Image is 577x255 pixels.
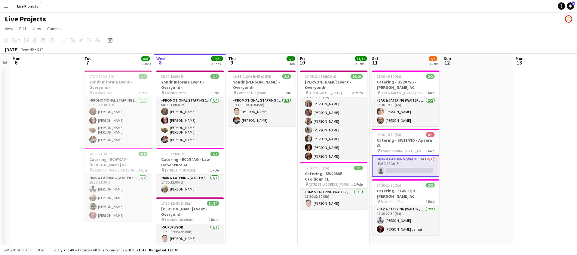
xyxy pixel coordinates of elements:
[210,152,219,156] span: 1/1
[13,56,20,61] span: Mon
[17,25,29,33] a: Edit
[138,168,147,172] span: 1 Role
[211,56,223,61] span: 19/19
[139,152,147,156] span: 4/4
[141,56,150,61] span: 8/8
[156,56,165,61] span: Wed
[426,132,434,137] span: 0/1
[515,59,523,66] span: 13
[381,199,404,204] span: Blackfriars Pier
[354,182,363,187] span: 1 Role
[372,137,439,148] h3: Catering - SW114ND - Apsara CL
[300,56,305,61] span: Fri
[299,59,305,66] span: 10
[12,0,43,12] button: Live Projects
[210,90,219,95] span: 1 Role
[565,15,572,23] app-user-avatar: Activ8 Staffing
[84,175,152,221] app-card-role: Bar & Catering (Waiter / waitress)4/416:30-21:30 (5h)[PERSON_NAME][PERSON_NAME][PERSON_NAME][PERS...
[426,149,434,153] span: 1 Role
[282,74,291,79] span: 2/2
[207,201,219,206] span: 14/14
[300,71,367,160] app-job-card: 16:45-22:15 (5h30m)10/10[PERSON_NAME] Event - Overyondr [GEOGRAPHIC_DATA]3 RolesSupervisor1/117:0...
[305,74,336,79] span: 16:45-22:15 (5h30m)
[351,74,363,79] span: 10/10
[138,90,147,95] span: 1 Role
[429,56,437,61] span: 4/5
[93,90,114,95] span: London Excell
[372,179,439,235] app-job-card: 17:30-22:30 (5h)2/2Catering - EC4V 3QR - [PERSON_NAME] AC Blackfriars Pier1 RoleBar & Catering (W...
[53,248,178,252] div: Salary £68.40 + Expenses £0.00 + Subsistence £10.00 =
[5,14,46,24] h1: Live Projects
[372,97,439,126] app-card-role: Bar & Catering (Waiter / waitress)2/213:30-19:30 (6h)[PERSON_NAME][PERSON_NAME]
[443,59,451,66] span: 12
[30,25,44,33] a: Jobs
[84,97,152,146] app-card-role: Promotional Staffing (Exhibition Host)4/407:30-17:30 (10h)[PERSON_NAME][PERSON_NAME][PERSON_NAME]...
[377,74,401,79] span: 13:30-19:30 (6h)
[228,71,296,126] app-job-card: 19:15-01:00 (5h45m) (Fri)2/2Yondr [PERSON_NAME] - Overyondr Camden Dingwalls1 RolePromotional Sta...
[372,79,439,90] h3: Catering - BS207SB - [PERSON_NAME] AC
[12,59,20,66] span: 6
[300,162,367,209] app-job-card: 17:30-22:30 (5h)1/1Catering - SW208AE - Caoilionn CL [STREET_ADDRESS][PERSON_NAME]1 RoleBar & Cat...
[444,56,451,61] span: Sun
[228,56,236,61] span: Thu
[210,168,219,172] span: 1 Role
[372,155,439,177] app-card-role: Bar & Catering (Waiter / waitress)3A0/113:30-18:30 (5h)
[89,152,114,156] span: 16:30-21:30 (5h)
[165,90,186,95] span: London Excell
[47,26,61,31] span: Comms
[5,46,19,52] div: [DATE]
[93,168,138,172] span: [PERSON_NAME] LLP, [STREET_ADDRESS]
[10,248,27,252] span: Budgeted
[287,61,295,66] div: 1 Job
[227,59,236,66] span: 9
[516,56,523,61] span: Mon
[37,47,43,52] div: BST
[156,206,224,217] h3: [PERSON_NAME] Event - Overyondr
[156,97,224,146] app-card-role: Promotional Staffing (Exhibition Host)4/408:00-13:00 (5h)[PERSON_NAME][PERSON_NAME][PERSON_NAME] ...
[300,189,367,209] app-card-role: Bar & Catering (Waiter / waitress)1/117:30-22:30 (5h)[PERSON_NAME]
[233,74,271,79] span: 19:15-01:00 (5h45m) (Fri)
[142,61,151,66] div: 2 Jobs
[84,157,152,168] h3: Catering - EC4Y0AY - [PERSON_NAME] AC
[354,166,363,170] span: 1/1
[381,149,426,153] span: Apsara studio [STREET_ADDRESS]
[282,90,291,95] span: 1 Role
[2,25,16,33] a: View
[3,247,28,253] button: Budgeted
[377,183,401,187] span: 17:30-22:30 (5h)
[84,148,152,221] div: 16:30-21:30 (5h)4/4Catering - EC4Y0AY - [PERSON_NAME] AC [PERSON_NAME] LLP, [STREET_ADDRESS]1 Rol...
[84,71,152,146] div: 07:30-17:30 (10h)4/4Yondr Informa Event - Overyondr London Excell1 RolePromotional Staffing (Exhi...
[305,166,329,170] span: 17:30-22:30 (5h)
[33,248,48,252] span: 1 item
[156,79,224,90] h3: Yondr Informa Event - Overyondr
[355,56,367,61] span: 11/11
[372,56,379,61] span: Sat
[156,148,224,195] app-job-card: 17:00-22:00 (5h)1/1Catering - EC2N4AG - Law Debenture AC [STREET_ADDRESS]1 RoleBar & Catering (Wa...
[372,71,439,126] div: 13:30-19:30 (6h)2/2Catering - BS207SB - [PERSON_NAME] AC [GEOGRAPHIC_DATA], [STREET_ADDRESS]1 Rol...
[372,188,439,199] h3: Catering - EC4V 3QR - [PERSON_NAME] AC
[371,59,379,66] span: 11
[155,59,165,66] span: 8
[228,97,296,126] app-card-role: Promotional Staffing (Exhibition Host)2/219:15-01:00 (5h45m)[PERSON_NAME][PERSON_NAME]
[5,26,13,31] span: View
[426,74,434,79] span: 2/2
[426,199,434,204] span: 1 Role
[165,217,193,222] span: London Palladium
[161,74,186,79] span: 08:00-13:00 (5h)
[429,61,438,66] div: 3 Jobs
[372,206,439,235] app-card-role: Bar & Catering (Waiter / waitress)2/217:30-22:30 (5h)[PERSON_NAME][PERSON_NAME] Lamai
[352,90,363,95] span: 3 Roles
[572,2,575,5] span: 1
[84,56,91,61] span: Tue
[165,168,195,172] span: [STREET_ADDRESS]
[309,182,354,187] span: [STREET_ADDRESS][PERSON_NAME]
[210,74,219,79] span: 4/4
[567,2,574,10] a: 1
[372,129,439,177] app-job-card: 13:30-18:30 (5h)0/1Catering - SW114ND - Apsara CL Apsara studio [STREET_ADDRESS]1 RoleBar & Cater...
[156,71,224,146] app-job-card: 08:00-13:00 (5h)4/4Yondr Informa Event - Overyondr London Excell1 RolePromotional Staffing (Exhib...
[228,79,296,90] h3: Yondr [PERSON_NAME] - Overyondr
[45,25,63,33] a: Comms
